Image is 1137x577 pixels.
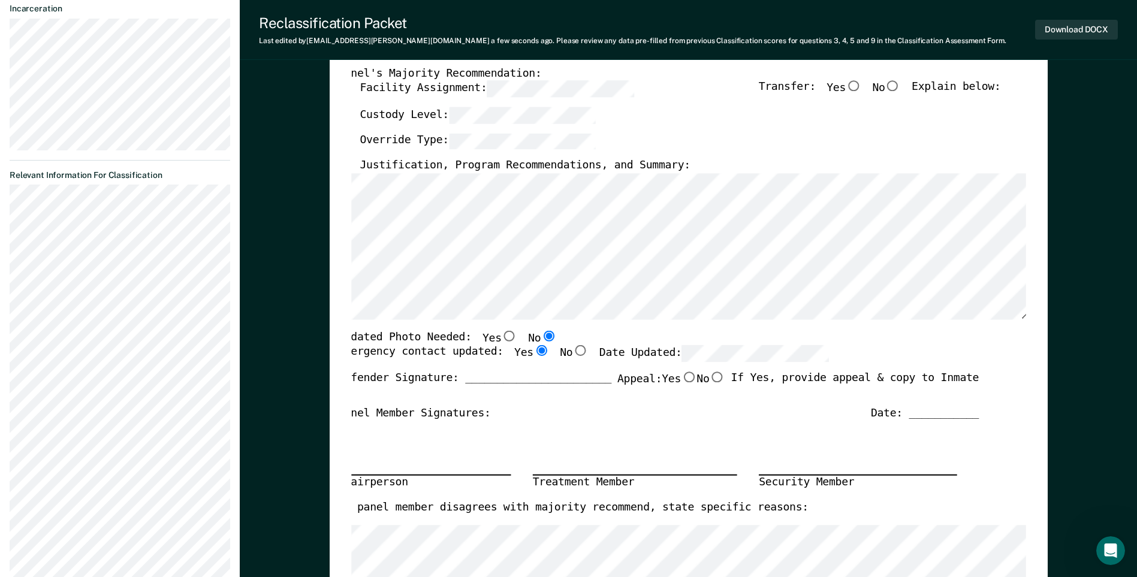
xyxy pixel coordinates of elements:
div: Panel's Majority Recommendation: [338,67,979,81]
dt: Incarceration [10,4,230,14]
button: Download DOCX [1035,20,1118,40]
iframe: Intercom live chat [1096,536,1125,565]
label: Justification, Program Recommendations, and Summary: [360,159,690,174]
input: No [572,346,588,357]
input: Override Type: [449,133,596,149]
dt: Relevant Information For Classification [10,170,230,180]
div: Chairperson [338,475,511,491]
label: Override Type: [360,133,596,149]
label: No [560,346,588,362]
div: Updated Photo Needed: [338,330,557,346]
label: If panel member disagrees with majority recommend, state specific reasons: [338,501,809,515]
input: Facility Assignment: [487,81,634,97]
div: Transfer: Explain below: [758,81,1000,107]
label: Yes [514,346,549,362]
label: No [872,81,900,97]
div: Emergency contact updated: [338,346,829,372]
div: Offender Signature: _______________________ If Yes, provide appeal & copy to Inmate [338,372,979,407]
div: Last edited by [EMAIL_ADDRESS][PERSON_NAME][DOMAIN_NAME] . Please review any data pre-filled from... [259,37,1006,45]
input: Yes [846,81,861,92]
input: No [709,372,725,383]
input: Yes [502,330,517,341]
label: Facility Assignment: [360,81,634,97]
label: No [696,372,725,388]
input: Yes [681,372,696,383]
input: Yes [533,346,549,357]
input: Date Updated: [681,346,828,362]
div: Treatment Member [532,475,737,491]
label: Yes [827,81,861,97]
label: Appeal: [617,372,725,397]
label: Yes [662,372,696,388]
div: Security Member [759,475,957,491]
span: a few seconds ago [491,37,553,45]
label: No [528,330,556,346]
label: Yes [482,330,517,346]
input: No [541,330,556,341]
div: Date: ___________ [871,406,979,421]
input: No [885,81,900,92]
input: Custody Level: [449,107,596,123]
label: Custody Level: [360,107,596,123]
div: Reclassification Packet [259,14,1006,32]
label: Date Updated: [599,346,829,362]
div: Panel Member Signatures: [338,406,491,421]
